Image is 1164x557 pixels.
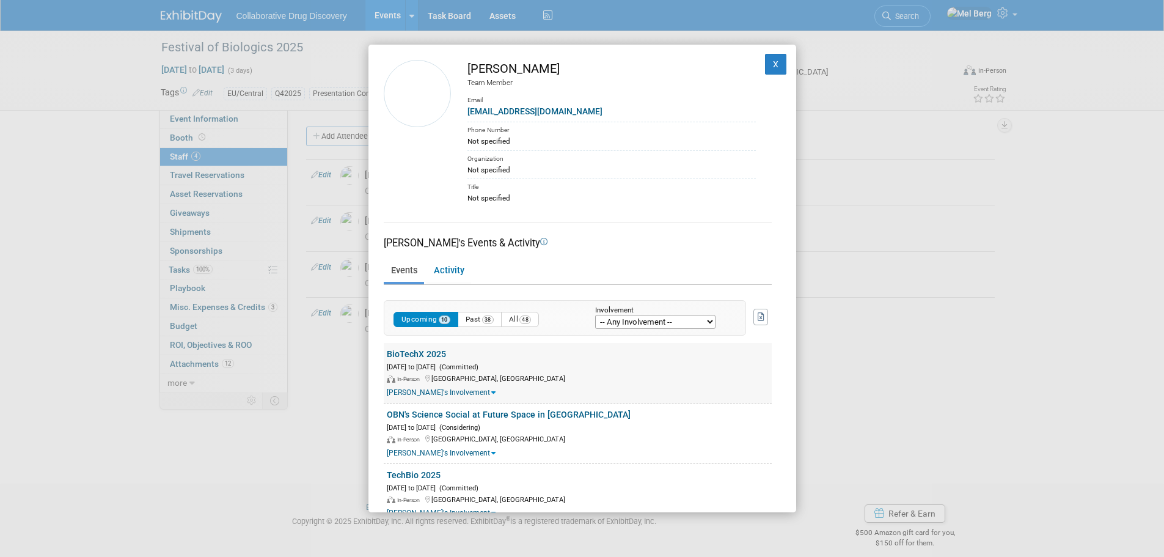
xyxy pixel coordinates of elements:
a: [PERSON_NAME]'s Involvement [387,509,496,517]
div: Email [467,87,756,105]
a: OBN's Science Social at Future Space in [GEOGRAPHIC_DATA] [387,410,631,419]
div: [DATE] to [DATE] [387,361,772,372]
button: All48 [501,312,540,327]
div: Phone Number [467,122,756,136]
span: In-Person [397,497,423,503]
div: Team Member [467,78,756,88]
a: Activity [426,260,471,282]
span: 10 [439,315,450,324]
img: Lauren Kossy [384,60,451,127]
span: (Considering) [436,424,480,432]
div: [GEOGRAPHIC_DATA], [GEOGRAPHIC_DATA] [387,493,772,505]
span: (Committed) [436,484,478,492]
a: [PERSON_NAME]'s Involvement [387,449,496,457]
div: Not specified [467,193,756,204]
div: [PERSON_NAME] [467,60,756,78]
a: Events [384,260,424,282]
img: In-Person Event [387,436,395,443]
span: (Committed) [436,363,478,371]
span: 48 [519,315,531,324]
div: Involvement [595,307,727,315]
div: [GEOGRAPHIC_DATA], [GEOGRAPHIC_DATA] [387,372,772,384]
span: 38 [482,315,494,324]
a: BioTechX 2025 [387,349,446,359]
div: [PERSON_NAME]'s Events & Activity [384,236,772,250]
button: Upcoming10 [393,312,458,327]
div: Not specified [467,136,756,147]
div: [DATE] to [DATE] [387,482,772,493]
span: In-Person [397,437,423,443]
button: Past38 [458,312,502,327]
a: [EMAIL_ADDRESS][DOMAIN_NAME] [467,106,602,116]
div: [GEOGRAPHIC_DATA], [GEOGRAPHIC_DATA] [387,433,772,444]
div: Not specified [467,164,756,175]
div: [DATE] to [DATE] [387,421,772,433]
a: TechBio 2025 [387,470,441,480]
div: Organization [467,150,756,164]
div: Title [467,179,756,193]
span: In-Person [397,376,423,382]
a: [PERSON_NAME]'s Involvement [387,388,496,397]
img: In-Person Event [387,496,395,504]
button: X [765,54,787,75]
img: In-Person Event [387,375,395,383]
